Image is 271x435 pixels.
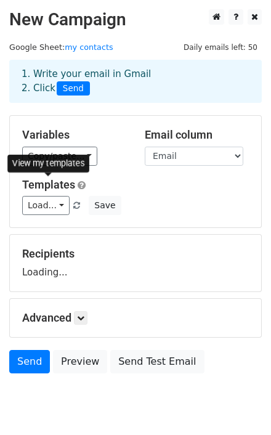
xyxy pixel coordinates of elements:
a: Daily emails left: 50 [179,43,262,52]
a: Preview [53,350,107,373]
a: my contacts [65,43,113,52]
h5: Email column [145,128,249,142]
h5: Advanced [22,311,249,325]
div: Loading... [22,247,249,279]
div: 1. Write your email in Gmail 2. Click [12,67,259,96]
button: Save [89,196,121,215]
a: Copy/paste... [22,147,97,166]
small: Google Sheet: [9,43,113,52]
a: Send [9,350,50,373]
h5: Recipients [22,247,249,261]
a: Templates [22,178,75,191]
div: View my templates [7,155,89,173]
span: Daily emails left: 50 [179,41,262,54]
a: Load... [22,196,70,215]
h2: New Campaign [9,9,262,30]
a: Send Test Email [110,350,204,373]
span: Send [57,81,90,96]
h5: Variables [22,128,126,142]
